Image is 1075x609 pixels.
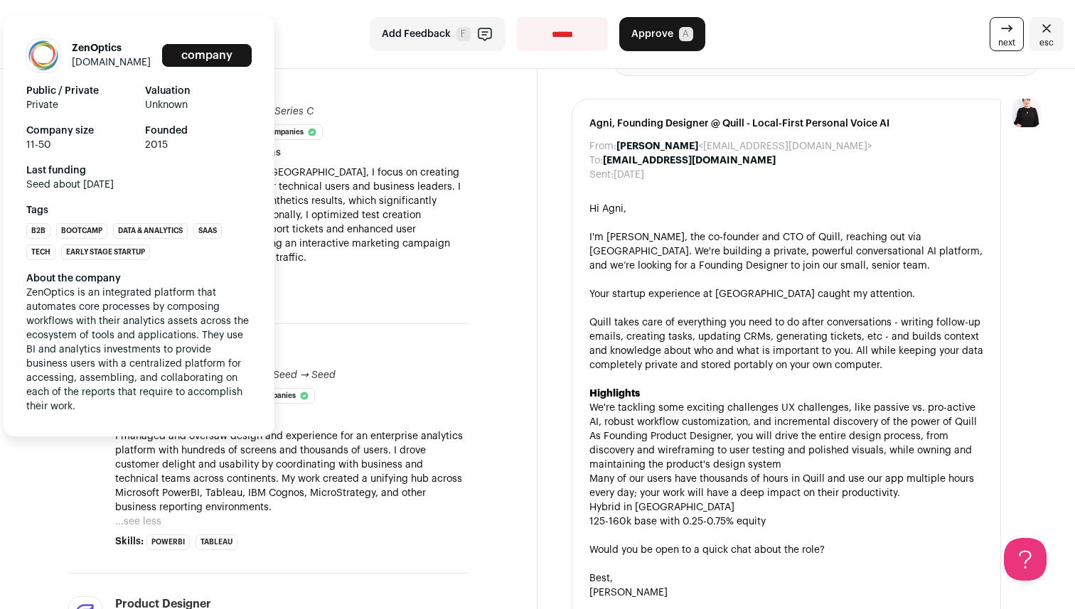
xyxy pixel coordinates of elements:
button: ...see less [115,514,161,529]
dd: [DATE] [614,168,644,182]
span: A [679,27,693,41]
span: Add Feedback [382,27,451,41]
li: 125-160k base with 0.25-0.75% equity [589,514,983,529]
span: Skills: [115,534,144,549]
iframe: Help Scout Beacon - Open [1004,538,1047,581]
span: ZenOptics is an integrated platform that automates core processes by composing workflows with the... [26,288,252,411]
strong: Public / Private [26,84,134,98]
li: We're tackling some exciting challenges UX challenges, like passive vs. pro-active AI, robust wor... [589,401,983,429]
a: Add to company list [162,44,252,67]
div: Would you be open to a quick chat about the role? [589,543,983,557]
span: esc [1039,37,1054,48]
li: PowerBI [146,534,190,550]
dd: <[EMAIL_ADDRESS][DOMAIN_NAME]> [616,139,872,153]
li: Tableau [196,534,237,550]
button: Add Feedback F [370,17,506,51]
span: next [998,37,1015,48]
b: [EMAIL_ADDRESS][DOMAIN_NAME] [603,156,776,166]
li: Tech [26,244,55,260]
dt: To: [589,153,603,168]
li: B2B [26,223,50,239]
li: SaaS [193,223,222,239]
strong: Highlights [589,389,640,399]
span: Pre-Seed → Seed [255,370,336,380]
li: Data & Analytics [113,223,188,239]
div: Quill takes care of everything you need to do after conversations - writing follow-up emails, cre... [589,316,983,372]
div: I'm [PERSON_NAME], the co-founder and CTO of Quill, reaching out via [GEOGRAPHIC_DATA]. We're bui... [589,230,983,273]
span: Private [26,98,134,112]
strong: Tags [26,203,252,217]
p: As a Senior Product Designer at [GEOGRAPHIC_DATA], I focus on creating impactful product experien... [115,166,469,265]
dt: Sent: [589,168,614,182]
strong: Last funding [26,163,252,178]
button: Approve A [619,17,705,51]
p: I managed and oversaw design and experience for an enterprise analytics platform with hundreds of... [115,429,469,514]
a: [DOMAIN_NAME] [72,58,151,68]
li: As Founding Product Designer, you will drive the entire design process, from discovery and wirefr... [589,429,983,472]
div: Hi Agni, [589,202,983,216]
a: next [990,17,1024,51]
img: 5c89b49776b542dced7e8a8c6d39ea48eafb9e7e2f32290785921741df00adfa.jpg [27,39,60,72]
span: 2015 [145,138,252,152]
strong: Company size [26,124,134,138]
img: 9240684-medium_jpg [1012,99,1041,127]
dt: From: [589,139,616,153]
span: Approve [631,27,673,41]
li: Bootcamp [56,223,107,239]
strong: Founded [145,124,252,138]
span: Agni, Founding Designer @ Quill - Local-First Personal Voice AI [589,117,983,131]
span: Unknown [145,98,252,112]
strong: Valuation [145,84,252,98]
div: About the company [26,271,252,286]
div: Best, [589,571,983,586]
span: Series C [274,107,314,117]
span: Seed about [DATE] [26,178,252,192]
div: Your startup experience at [GEOGRAPHIC_DATA] caught my attention. [589,287,983,301]
li: Early Stage Startup [61,244,150,260]
span: 11-50 [26,138,134,152]
div: [PERSON_NAME] [589,586,983,600]
b: [PERSON_NAME] [616,141,698,151]
li: Many of our users have thousands of hours in Quill and use our app multiple hours every day; your... [589,472,983,500]
h1: ZenOptics [72,41,151,55]
span: F [456,27,471,41]
a: Close [1029,17,1064,51]
li: Hybrid in [GEOGRAPHIC_DATA] [589,500,983,514]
